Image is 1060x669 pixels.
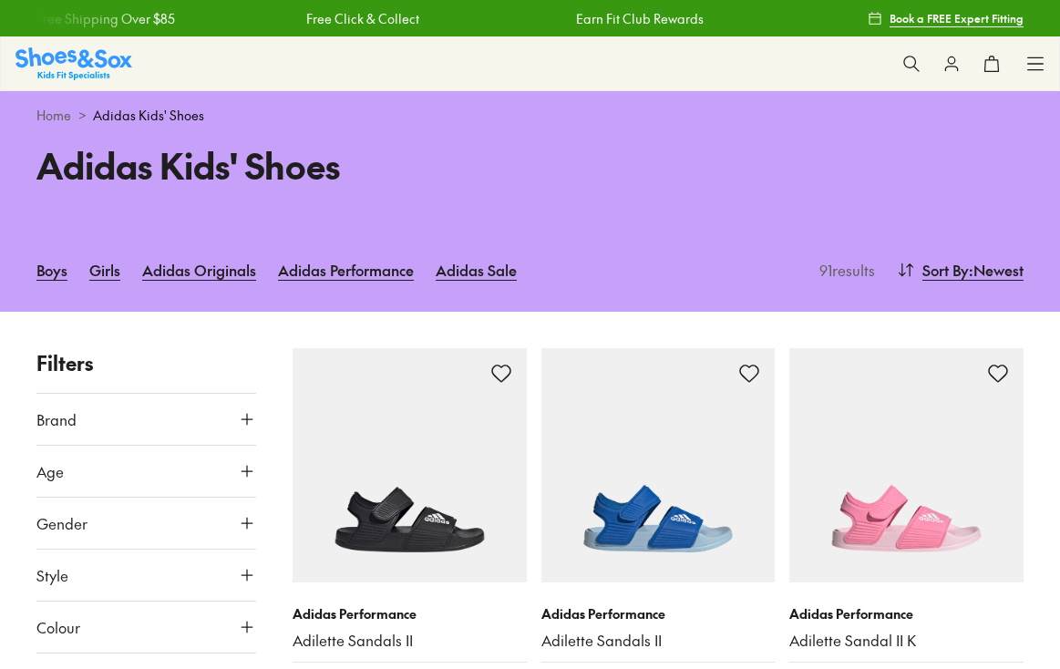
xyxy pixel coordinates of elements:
button: Age [36,446,256,497]
a: Adidas Performance [278,250,414,290]
button: Sort By:Newest [897,250,1024,290]
a: Free Click & Collect [304,9,417,28]
span: Adidas Kids' Shoes [93,106,204,125]
p: Adidas Performance [541,604,776,623]
a: Adilette Sandals II [293,631,527,651]
span: Brand [36,408,77,430]
button: Style [36,550,256,601]
p: 91 results [812,259,875,281]
button: Colour [36,602,256,653]
button: Gender [36,498,256,549]
div: > [36,106,1024,125]
span: Colour [36,616,80,638]
a: Earn Fit Club Rewards [574,9,702,28]
a: Boys [36,250,67,290]
a: Book a FREE Expert Fitting [868,2,1024,35]
span: : Newest [969,259,1024,281]
p: Adidas Performance [293,604,527,623]
span: Age [36,460,64,482]
a: Adilette Sandals II [541,631,776,651]
span: Gender [36,512,87,534]
h1: Adidas Kids' Shoes [36,139,509,191]
span: Style [36,564,68,586]
p: Adidas Performance [789,604,1024,623]
span: Sort By [922,259,969,281]
img: SNS_Logo_Responsive.svg [15,47,132,79]
button: Brand [36,394,256,445]
a: Adidas Originals [142,250,256,290]
a: Free Shipping Over $85 [35,9,173,28]
p: Filters [36,348,256,378]
a: Adilette Sandal II K [789,631,1024,651]
a: Adidas Sale [436,250,517,290]
a: Girls [89,250,120,290]
a: Shoes & Sox [15,47,132,79]
a: Home [36,106,71,125]
span: Book a FREE Expert Fitting [890,10,1024,26]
